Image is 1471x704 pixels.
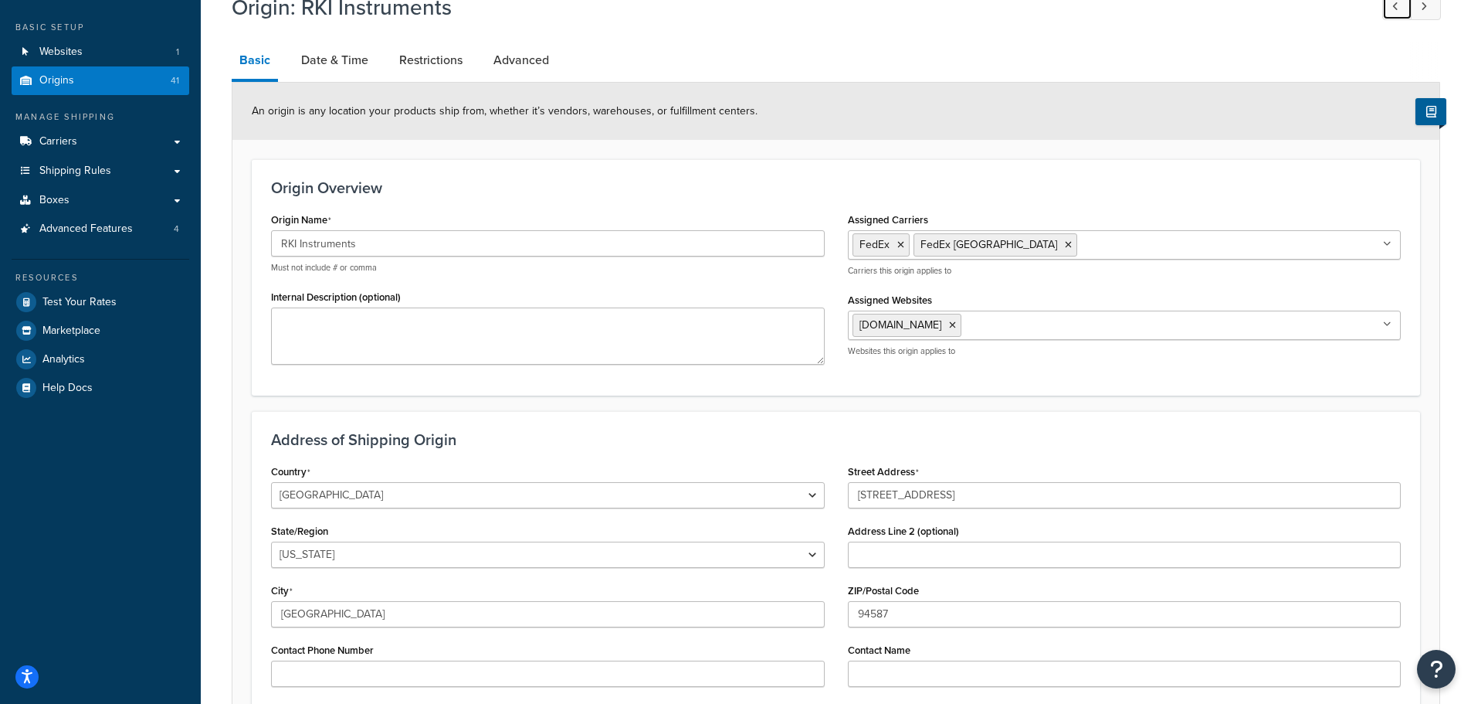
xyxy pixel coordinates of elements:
[12,128,189,156] a: Carriers
[232,42,278,82] a: Basic
[391,42,470,79] a: Restrictions
[12,66,189,95] a: Origins41
[12,374,189,402] a: Help Docs
[39,135,77,148] span: Carriers
[271,525,328,537] label: State/Region
[271,291,401,303] label: Internal Description (optional)
[859,236,890,253] span: FedEx
[12,215,189,243] a: Advanced Features4
[12,157,189,185] a: Shipping Rules
[12,111,189,124] div: Manage Shipping
[252,103,758,119] span: An origin is any location your products ship from, whether it’s vendors, warehouses, or fulfillme...
[39,46,83,59] span: Websites
[171,74,179,87] span: 41
[848,466,919,478] label: Street Address
[848,214,928,226] label: Assigned Carriers
[39,194,69,207] span: Boxes
[271,466,310,478] label: Country
[848,265,1402,277] p: Carriers this origin applies to
[12,38,189,66] a: Websites1
[42,382,93,395] span: Help Docs
[42,325,100,338] span: Marketplace
[271,644,374,656] label: Contact Phone Number
[848,345,1402,357] p: Websites this origin applies to
[39,74,74,87] span: Origins
[1415,98,1446,125] button: Show Help Docs
[848,294,932,306] label: Assigned Websites
[12,38,189,66] li: Websites
[12,317,189,345] a: Marketplace
[271,585,293,597] label: City
[39,165,111,178] span: Shipping Rules
[176,46,179,59] span: 1
[12,271,189,284] div: Resources
[1417,650,1456,689] button: Open Resource Center
[848,585,919,597] label: ZIP/Postal Code
[12,288,189,316] a: Test Your Rates
[12,66,189,95] li: Origins
[848,525,959,537] label: Address Line 2 (optional)
[271,179,1401,196] h3: Origin Overview
[271,431,1401,448] h3: Address of Shipping Origin
[12,345,189,373] a: Analytics
[271,214,331,226] label: Origin Name
[12,21,189,34] div: Basic Setup
[39,223,133,236] span: Advanced Features
[486,42,557,79] a: Advanced
[12,215,189,243] li: Advanced Features
[920,236,1057,253] span: FedEx [GEOGRAPHIC_DATA]
[42,296,117,309] span: Test Your Rates
[859,317,941,333] span: [DOMAIN_NAME]
[293,42,376,79] a: Date & Time
[271,262,825,274] p: Must not include # or comma
[42,353,85,366] span: Analytics
[174,223,179,236] span: 4
[12,186,189,215] a: Boxes
[848,644,910,656] label: Contact Name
